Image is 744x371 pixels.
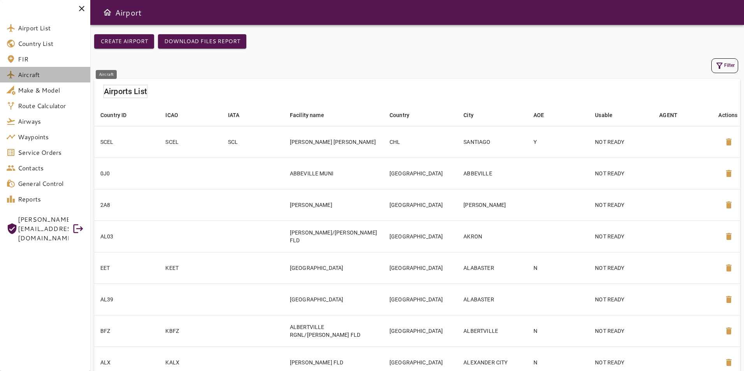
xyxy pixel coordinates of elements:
[284,220,383,252] td: [PERSON_NAME]/[PERSON_NAME] FLD
[383,157,457,189] td: [GEOGRAPHIC_DATA]
[284,157,383,189] td: ABBEVILLE MUNI
[284,252,383,283] td: [GEOGRAPHIC_DATA]
[595,138,647,146] p: NOT READY
[527,252,589,283] td: N
[595,233,647,240] p: NOT READY
[719,322,738,340] button: Delete Airport
[159,252,221,283] td: KEET
[463,110,484,120] span: City
[165,110,188,120] span: ICAO
[94,157,159,189] td: 0J0
[457,252,527,283] td: ALABASTER
[115,6,142,19] h6: Airport
[711,58,738,73] button: Filter
[284,126,383,157] td: [PERSON_NAME] [PERSON_NAME]
[94,189,159,220] td: 2A8
[457,220,527,252] td: AKRON
[158,34,246,49] button: Download Files Report
[724,263,733,273] span: delete
[18,163,84,173] span: Contacts
[18,101,84,110] span: Route Calculator
[390,110,419,120] span: Country
[100,5,115,20] button: Open drawer
[719,290,738,309] button: Delete Airport
[457,189,527,220] td: [PERSON_NAME]
[390,110,409,120] div: Country
[228,110,240,120] div: IATA
[284,189,383,220] td: [PERSON_NAME]
[18,132,84,142] span: Waypoints
[290,110,334,120] span: Facility name
[724,232,733,241] span: delete
[595,327,647,335] p: NOT READY
[18,39,84,48] span: Country List
[463,110,474,120] div: City
[18,117,84,126] span: Airways
[284,315,383,346] td: ALBERTVILLE RGNL/[PERSON_NAME] FLD
[159,315,221,346] td: KBFZ
[457,315,527,346] td: ALBERTVILLE
[18,179,84,188] span: General Control
[18,54,84,64] span: FIR
[18,215,68,243] span: [PERSON_NAME][EMAIL_ADDRESS][DOMAIN_NAME]
[533,110,544,120] div: AOE
[724,295,733,304] span: delete
[383,189,457,220] td: [GEOGRAPHIC_DATA]
[96,70,117,79] div: Aircraft
[457,157,527,189] td: ABBEVILLE
[719,259,738,277] button: Delete Airport
[533,110,554,120] span: AOE
[719,164,738,183] button: Delete Airport
[457,126,527,157] td: SANTIAGO
[595,296,647,303] p: NOT READY
[383,220,457,252] td: [GEOGRAPHIC_DATA]
[595,110,612,120] div: Usable
[659,110,677,120] div: AGENT
[595,201,647,209] p: NOT READY
[724,358,733,367] span: delete
[94,126,159,157] td: SCEL
[104,85,147,98] h6: Airports List
[383,252,457,283] td: [GEOGRAPHIC_DATA]
[724,169,733,178] span: delete
[383,283,457,315] td: [GEOGRAPHIC_DATA]
[595,359,647,366] p: NOT READY
[18,23,84,33] span: Airport List
[222,126,284,157] td: SCL
[159,126,221,157] td: SCEL
[18,86,84,95] span: Make & Model
[527,315,589,346] td: N
[94,252,159,283] td: EET
[719,227,738,246] button: Delete Airport
[595,110,623,120] span: Usable
[18,194,84,204] span: Reports
[457,283,527,315] td: ALABASTER
[724,326,733,336] span: delete
[94,283,159,315] td: AL39
[94,220,159,252] td: AL03
[659,110,688,120] span: AGENT
[383,126,457,157] td: CHL
[94,315,159,346] td: BFZ
[724,200,733,210] span: delete
[719,133,738,151] button: Delete Airport
[527,126,589,157] td: Y
[165,110,178,120] div: ICAO
[100,110,137,120] span: Country ID
[595,264,647,272] p: NOT READY
[100,110,127,120] div: Country ID
[284,283,383,315] td: [GEOGRAPHIC_DATA]
[383,315,457,346] td: [GEOGRAPHIC_DATA]
[595,170,647,177] p: NOT READY
[290,110,324,120] div: Facility name
[18,148,84,157] span: Service Orders
[94,34,154,49] button: Create airport
[228,110,250,120] span: IATA
[719,196,738,214] button: Delete Airport
[724,137,733,147] span: delete
[18,70,84,79] span: Aircraft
